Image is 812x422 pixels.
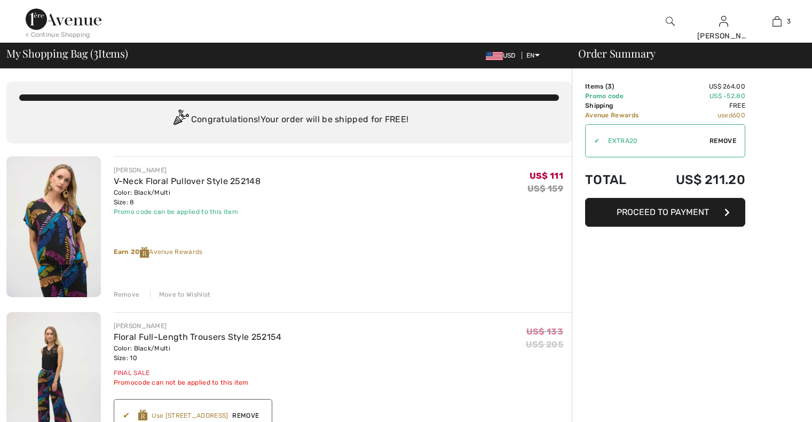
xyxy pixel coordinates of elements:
div: ✔ [123,409,138,422]
span: 3 [787,17,791,26]
img: V-Neck Floral Pullover Style 252148 [6,156,101,297]
img: Reward-Logo.svg [140,247,149,258]
div: ✔ [586,136,600,146]
a: Floral Full-Length Trousers Style 252154 [114,332,282,342]
div: < Continue Shopping [26,30,90,39]
td: Promo code [585,91,655,101]
td: used [655,110,745,120]
a: V-Neck Floral Pullover Style 252148 [114,176,261,186]
td: Shipping [585,101,655,110]
span: Remove [228,411,263,420]
div: Color: Black/Multi Size: 8 [114,188,261,207]
span: My Shopping Bag ( Items) [6,48,128,59]
img: My Info [719,15,728,28]
div: Avenue Rewards [114,247,572,258]
img: My Bag [772,15,782,28]
span: USD [486,52,520,59]
span: Remove [709,136,736,146]
span: 3 [93,45,98,59]
td: Avenue Rewards [585,110,655,120]
img: Congratulation2.svg [170,109,191,131]
span: Proceed to Payment [617,207,709,217]
span: US$ 111 [530,171,563,181]
img: US Dollar [486,52,503,60]
input: Promo code [600,125,709,157]
div: Promocode can not be applied to this item [114,378,282,387]
td: US$ 264.00 [655,82,745,91]
button: Proceed to Payment [585,198,745,227]
div: Remove [114,290,140,299]
span: EN [526,52,540,59]
div: [PERSON_NAME] [697,30,750,42]
a: Sign In [719,16,728,26]
s: US$ 159 [527,184,563,194]
s: US$ 205 [526,339,563,349]
div: [PERSON_NAME] [114,165,261,175]
div: [PERSON_NAME] [114,321,282,331]
img: Reward-Logo.svg [138,410,148,420]
td: US$ -52.80 [655,91,745,101]
div: Color: Black/Multi Size: 10 [114,344,282,363]
div: Congratulations! Your order will be shipped for FREE! [19,109,559,131]
span: 600 [732,112,745,119]
div: Move to Wishlist [150,290,211,299]
div: Use [STREET_ADDRESS] [152,411,228,420]
td: Items ( ) [585,82,655,91]
div: Order Summary [565,48,806,59]
img: search the website [666,15,675,28]
div: Promo code can be applied to this item [114,207,261,217]
span: US$ 133 [526,327,563,337]
div: Final Sale [114,368,282,378]
strong: Earn 20 [114,248,149,256]
a: 3 [751,15,803,28]
img: 1ère Avenue [26,9,101,30]
td: Total [585,162,655,198]
td: Free [655,101,745,110]
td: US$ 211.20 [655,162,745,198]
span: 3 [608,83,612,90]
